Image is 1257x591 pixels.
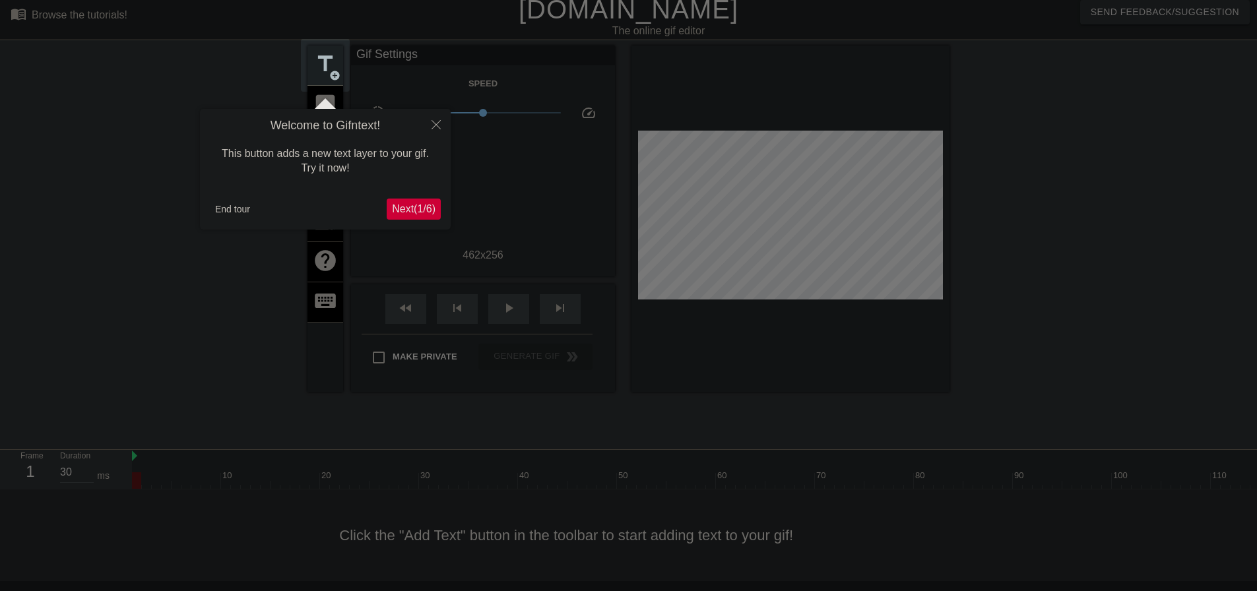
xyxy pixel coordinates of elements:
span: Next ( 1 / 6 ) [392,203,435,214]
div: This button adds a new text layer to your gif. Try it now! [210,133,441,189]
button: Close [422,109,451,139]
button: End tour [210,199,255,219]
button: Next [387,199,441,220]
h4: Welcome to Gifntext! [210,119,441,133]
